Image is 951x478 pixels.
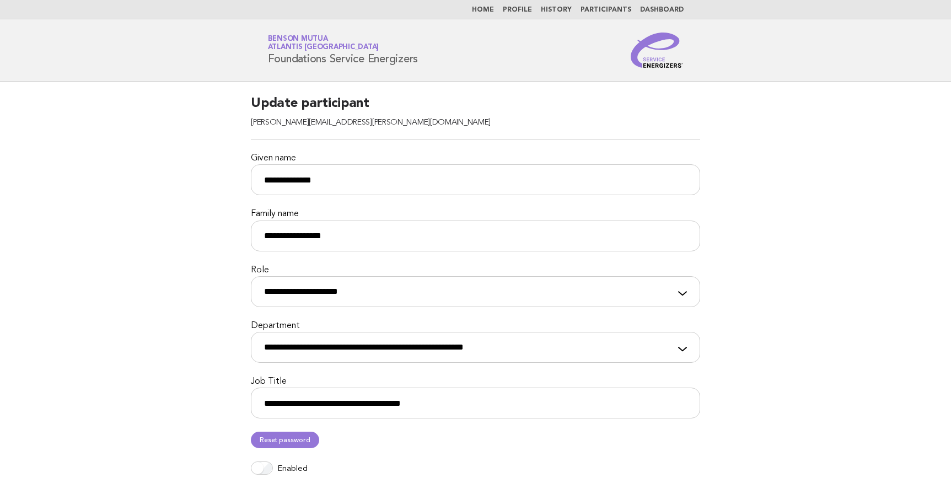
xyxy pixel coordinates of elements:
[251,265,700,276] label: Role
[268,44,379,51] span: Atlantis [GEOGRAPHIC_DATA]
[251,320,700,332] label: Department
[541,7,572,13] a: History
[268,36,418,65] h1: Foundations Service Energizers
[251,153,700,164] label: Given name
[503,7,532,13] a: Profile
[251,432,319,448] a: Reset password
[251,119,491,127] span: [PERSON_NAME][EMAIL_ADDRESS][PERSON_NAME][DOMAIN_NAME]
[268,35,379,51] a: Benson MutuaAtlantis [GEOGRAPHIC_DATA]
[251,95,700,139] h2: Update participant
[472,7,494,13] a: Home
[631,33,684,68] img: Service Energizers
[251,208,700,220] label: Family name
[277,464,308,475] label: Enabled
[640,7,684,13] a: Dashboard
[251,376,700,388] label: Job Title
[581,7,631,13] a: Participants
